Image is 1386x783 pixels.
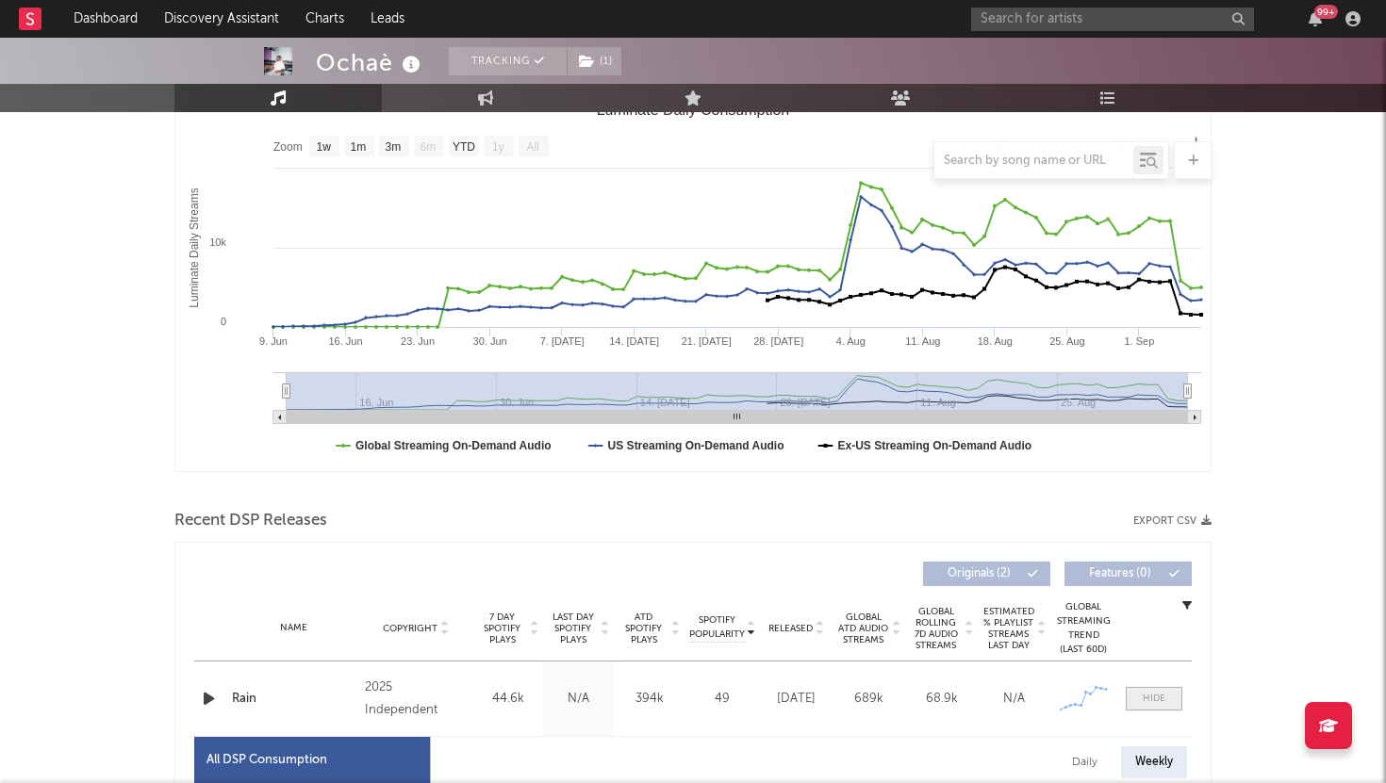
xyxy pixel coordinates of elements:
span: ( 1 ) [567,47,622,75]
input: Search for artists [971,8,1254,31]
text: 16. Jun [328,335,362,347]
text: → [1081,139,1092,153]
span: Recent DSP Releases [174,510,327,532]
text: 0 [221,316,226,327]
text: 28. [DATE] [753,335,803,347]
div: 2025 Independent [365,677,468,722]
text: 25. Aug [1049,335,1084,347]
text: 3m [386,140,402,154]
text: 6m [421,140,437,154]
text: 4. Aug [836,335,866,347]
div: [DATE] [765,690,828,709]
span: Released [768,623,813,634]
input: Search by song name or URL [934,154,1133,169]
span: ATD Spotify Plays [619,612,668,645]
text: [DATE] [1113,139,1148,153]
text: Luminate Daily Streams [188,188,201,307]
text: 1w [317,140,332,154]
text: 1m [351,140,367,154]
span: Features ( 0 ) [1077,568,1163,579]
a: Rain [232,690,355,709]
text: 10k [209,237,226,248]
button: Originals(2) [923,562,1050,586]
div: 49 [689,690,755,709]
div: 99 + [1314,5,1338,19]
div: Ochaè [316,47,425,78]
text: 11. Aug [905,335,940,347]
text: 21. [DATE] [682,335,732,347]
span: Global Rolling 7D Audio Streams [910,606,962,651]
div: All DSP Consumption [206,749,327,772]
button: Features(0) [1064,562,1192,586]
span: Global ATD Audio Streams [837,612,889,645]
text: 23. Jun [401,335,435,347]
text: All [526,140,538,154]
span: Originals ( 2 ) [935,568,1022,579]
span: Last Day Spotify Plays [548,612,598,645]
text: US Streaming On-Demand Audio [608,439,784,452]
text: 1. Sep [1124,335,1154,347]
span: Spotify Popularity [689,613,745,642]
text: 7. [DATE] [540,335,585,347]
div: N/A [982,690,1046,709]
span: 7 Day Spotify Plays [477,612,527,645]
div: Daily [1058,746,1112,778]
div: 44.6k [477,690,538,709]
div: N/A [548,690,609,709]
text: [DATE] [995,139,1031,153]
button: Export CSV [1133,515,1212,527]
div: Name [232,621,355,635]
svg: Luminate Daily Consumption [175,94,1211,471]
text: Global Streaming On-Demand Audio [355,439,552,452]
div: 689k [837,690,900,709]
text: 1y [492,140,504,154]
button: (1) [568,47,621,75]
div: 68.9k [910,690,973,709]
div: 394k [619,690,680,709]
text: Ex-US Streaming On-Demand Audio [838,439,1032,452]
text: 9. Jun [259,335,288,347]
button: Tracking [449,47,567,75]
text: 30. Jun [473,335,507,347]
text: 14. [DATE] [609,335,659,347]
text: Zoom [273,140,303,154]
div: Weekly [1121,746,1187,778]
span: Estimated % Playlist Streams Last Day [982,606,1034,651]
text: 18. Aug [978,335,1013,347]
div: Global Streaming Trend (Last 60D) [1055,600,1112,657]
text: YTD [453,140,475,154]
button: 99+ [1309,11,1322,26]
span: Copyright [383,623,437,634]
